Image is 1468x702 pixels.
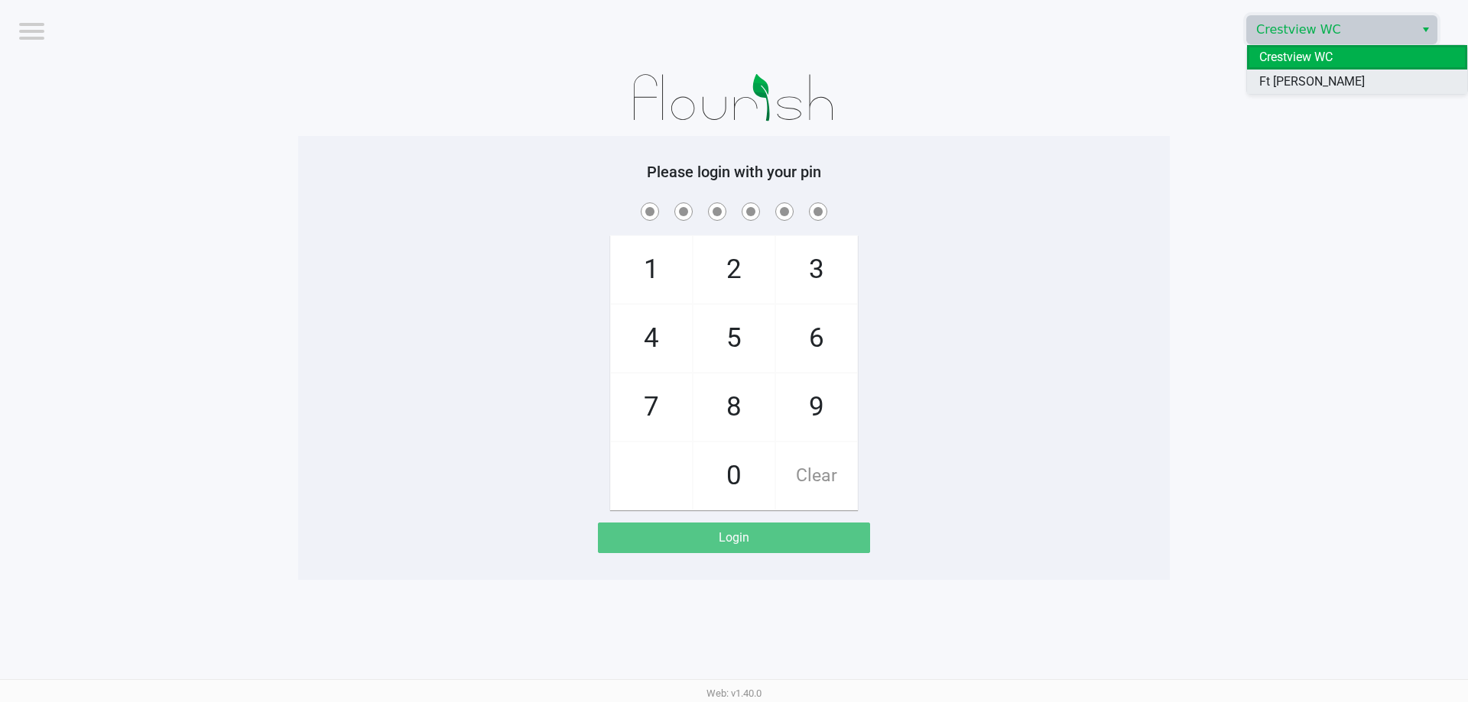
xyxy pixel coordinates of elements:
span: Ft [PERSON_NAME][GEOGRAPHIC_DATA] [1259,73,1455,109]
span: Clear [776,442,857,510]
span: 3 [776,236,857,303]
span: Crestview WC [1256,21,1405,39]
span: 1 [611,236,692,303]
span: 7 [611,374,692,441]
span: 6 [776,305,857,372]
span: 0 [693,442,775,510]
button: Select [1414,16,1437,44]
span: Crestview WC [1259,48,1333,66]
span: Web: v1.40.0 [706,687,762,699]
span: 4 [611,305,692,372]
span: 2 [693,236,775,303]
h5: Please login with your pin [310,163,1158,181]
span: 5 [693,305,775,372]
span: 8 [693,374,775,441]
span: 9 [776,374,857,441]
